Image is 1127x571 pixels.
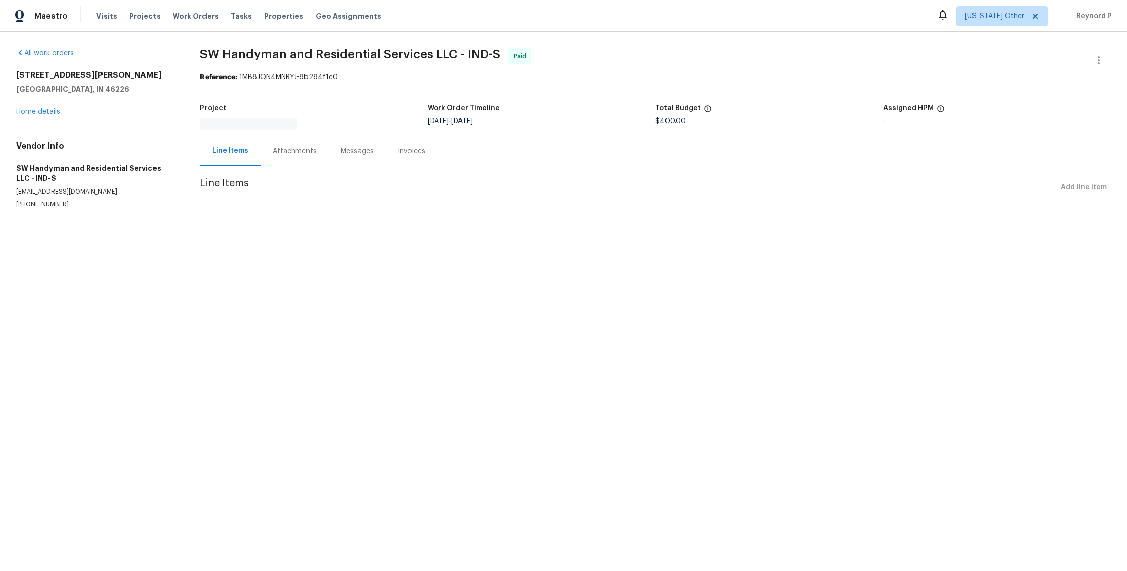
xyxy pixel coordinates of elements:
[883,118,1111,125] div: -
[16,50,74,57] a: All work orders
[173,11,219,21] span: Work Orders
[937,105,945,118] span: The hpm assigned to this work order.
[655,118,686,125] span: $400.00
[16,187,176,196] p: [EMAIL_ADDRESS][DOMAIN_NAME]
[200,48,500,60] span: SW Handyman and Residential Services LLC - IND-S
[96,11,117,21] span: Visits
[264,11,303,21] span: Properties
[231,13,252,20] span: Tasks
[16,200,176,209] p: [PHONE_NUMBER]
[398,146,425,156] div: Invoices
[16,141,176,151] h4: Vendor Info
[1072,11,1112,21] span: Reynord P
[16,70,176,80] h2: [STREET_ADDRESS][PERSON_NAME]
[883,105,934,112] h5: Assigned HPM
[655,105,701,112] h5: Total Budget
[428,118,473,125] span: -
[451,118,473,125] span: [DATE]
[341,146,374,156] div: Messages
[514,51,530,61] span: Paid
[200,74,237,81] b: Reference:
[273,146,317,156] div: Attachments
[34,11,68,21] span: Maestro
[428,105,500,112] h5: Work Order Timeline
[129,11,161,21] span: Projects
[428,118,449,125] span: [DATE]
[200,105,226,112] h5: Project
[704,105,712,118] span: The total cost of line items that have been proposed by Opendoor. This sum includes line items th...
[16,163,176,183] h5: SW Handyman and Residential Services LLC - IND-S
[16,108,60,115] a: Home details
[16,84,176,94] h5: [GEOGRAPHIC_DATA], IN 46226
[965,11,1024,21] span: [US_STATE] Other
[316,11,381,21] span: Geo Assignments
[200,72,1111,82] div: 1MB8JQN4MNRYJ-8b284f1e0
[212,146,248,156] div: Line Items
[200,178,1057,197] span: Line Items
